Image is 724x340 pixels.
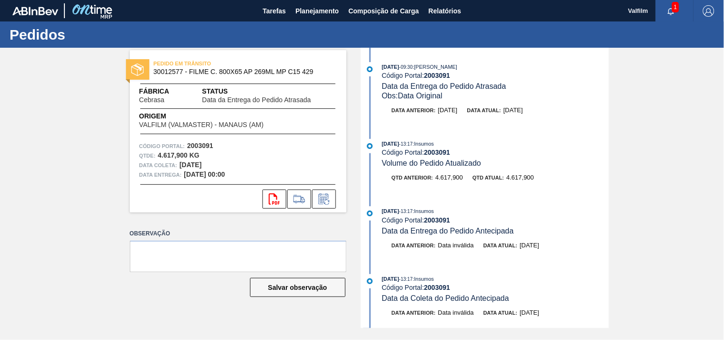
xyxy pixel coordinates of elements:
span: - 09:30 [399,64,413,70]
span: Data da Entrega do Pedido Atrasada [382,82,506,90]
span: - 13:17 [399,141,413,147]
div: Código Portal: [382,149,609,156]
span: : Insumos [413,276,434,282]
span: Qtde : [139,151,156,160]
span: [DATE] [520,242,539,249]
label: Observação [130,227,346,241]
span: - 13:17 [399,276,413,282]
strong: 2003091 [424,149,451,156]
img: TNhmsLtSVTkK8tSr43FrP2fwEKptu5GPRR3wAAAABJRU5ErkJggg== [12,7,58,15]
span: 4.617,900 [435,174,463,181]
span: Data atual: [483,243,517,248]
strong: 2003091 [424,72,451,79]
span: Código Portal: [139,141,185,151]
div: Ir para Composição de Carga [287,190,311,209]
span: Relatórios [429,5,461,17]
span: Data atual: [467,107,501,113]
span: [DATE] [504,106,523,114]
span: Data inválida [438,242,474,249]
span: Composição de Carga [348,5,419,17]
h1: Pedidos [10,29,179,40]
img: atual [367,278,373,284]
div: Código Portal: [382,284,609,291]
span: Data da Coleta do Pedido Antecipada [382,294,509,302]
img: atual [367,211,373,216]
span: [DATE] [438,106,458,114]
span: Obs: Data Original [382,92,442,100]
span: [DATE] [382,276,399,282]
span: Origem [139,111,291,121]
span: Planejamento [295,5,339,17]
span: Data anterior: [392,107,436,113]
span: 30012577 - FILME C. 800X65 AP 269ML MP C15 429 [154,68,327,75]
span: 1 [672,2,679,12]
div: Abrir arquivo PDF [262,190,286,209]
strong: 2003091 [424,216,451,224]
span: : [PERSON_NAME] [413,64,458,70]
span: PEDIDO EM TRÂNSITO [154,59,287,68]
span: VALFILM (VALMASTER) - MANAUS (AM) [139,121,264,128]
div: Código Portal: [382,216,609,224]
span: Data anterior: [392,310,436,316]
strong: 2003091 [424,284,451,291]
img: atual [367,143,373,149]
span: Data da Entrega do Pedido Atrasada [202,96,311,104]
span: Data atual: [483,310,517,316]
span: Fábrica [139,86,195,96]
strong: [DATE] 00:00 [184,170,225,178]
span: Data inválida [438,309,474,316]
span: [DATE] [520,309,539,316]
span: : Insumos [413,141,434,147]
img: atual [367,66,373,72]
span: Qtd atual: [472,175,504,181]
button: Notificações [656,4,686,18]
span: Data da Entrega do Pedido Antecipada [382,227,514,235]
span: 4.617,900 [506,174,534,181]
strong: [DATE] [179,161,201,169]
button: Salvar observação [250,278,346,297]
span: Volume do Pedido Atualizado [382,159,481,167]
span: : Insumos [413,208,434,214]
span: Data entrega: [139,170,182,180]
span: Data anterior: [392,243,436,248]
div: Informar alteração no pedido [312,190,336,209]
span: Data coleta: [139,160,178,170]
img: status [131,64,144,76]
span: - 13:17 [399,209,413,214]
span: Tarefas [262,5,286,17]
span: Qtd anterior: [392,175,433,181]
span: [DATE] [382,64,399,70]
span: [DATE] [382,208,399,214]
span: Cebrasa [139,96,165,104]
span: Status [202,86,337,96]
span: [DATE] [382,141,399,147]
div: Código Portal: [382,72,609,79]
img: Logout [703,5,714,17]
strong: 4.617,900 KG [158,151,199,159]
strong: 2003091 [187,142,213,149]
